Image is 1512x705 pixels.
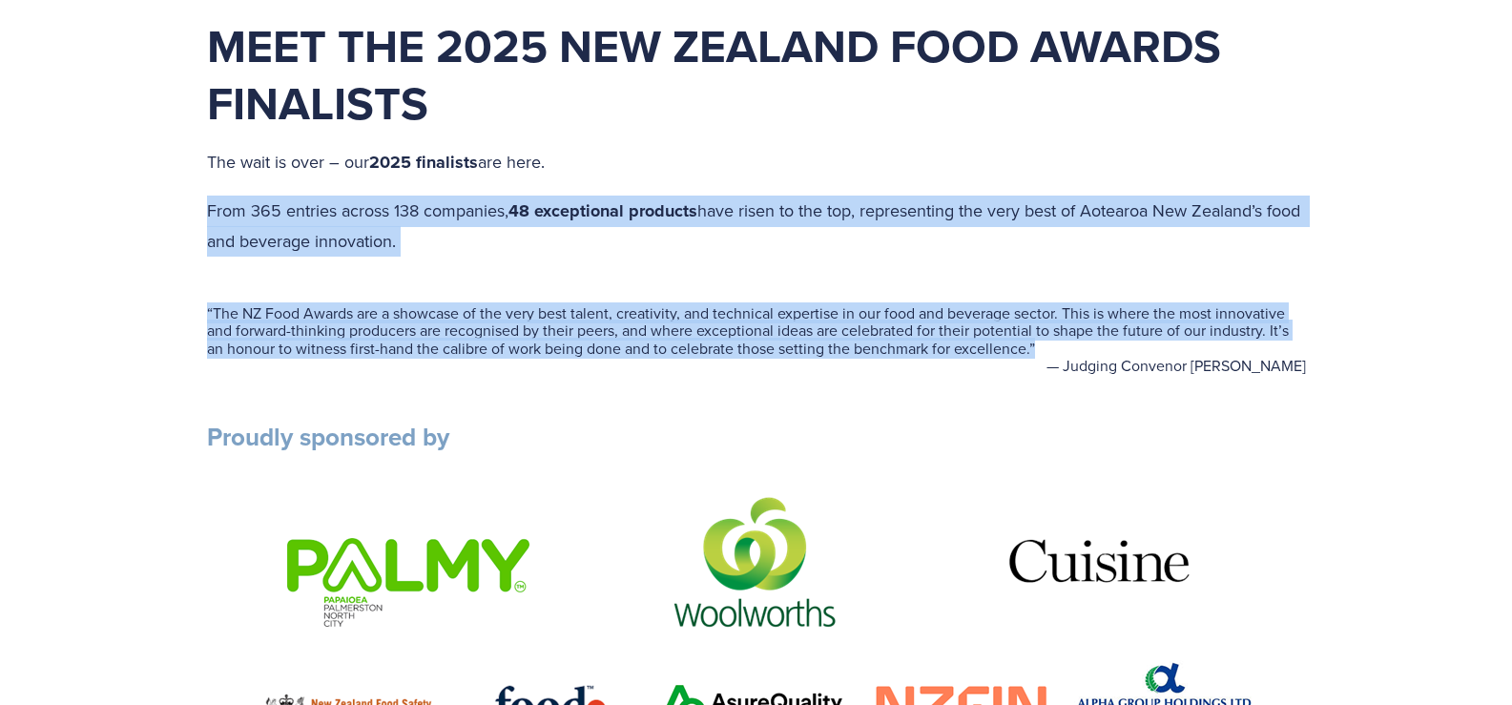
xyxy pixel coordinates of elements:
[207,304,1306,357] blockquote: The NZ Food Awards are a showcase of the very best talent, creativity, and technical expertise in...
[207,302,213,323] span: “
[207,12,1232,136] strong: Meet the 2025 New Zealand Food Awards Finalists
[369,150,478,175] strong: 2025 finalists
[207,147,1306,178] p: The wait is over – our are here.
[207,357,1306,374] figcaption: — Judging Convenor [PERSON_NAME]
[508,198,697,223] strong: 48 exceptional products
[207,196,1306,257] p: From 365 entries across 138 companies, have risen to the top, representing the very best of Aotea...
[1029,338,1035,359] span: ”
[207,419,449,455] strong: Proudly sponsored by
